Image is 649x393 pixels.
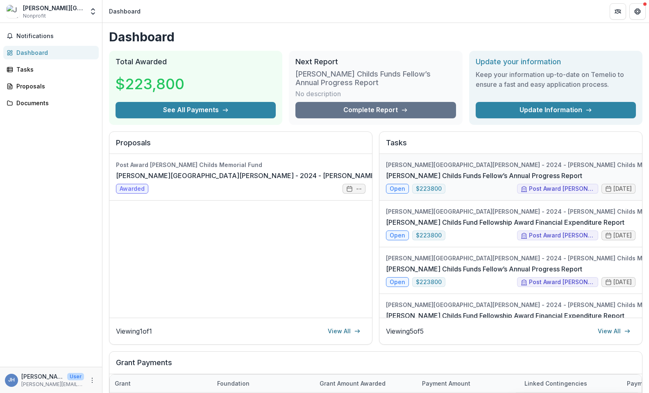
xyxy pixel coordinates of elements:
div: Proposals [16,82,92,90]
div: Dashboard [109,7,141,16]
h2: Grant Payments [116,358,635,374]
a: [PERSON_NAME] Childs Funds Fellow’s Annual Progress Report [386,171,582,181]
a: Tasks [3,63,99,76]
a: [PERSON_NAME] Childs Fund Fellowship Award Financial Expenditure Report [386,217,624,227]
a: Update Information [476,102,636,118]
div: Payment Amount [417,375,520,392]
div: Dashboard [16,48,92,57]
a: [PERSON_NAME] Childs Funds Fellow’s Annual Progress Report [386,264,582,274]
p: [PERSON_NAME][EMAIL_ADDRESS][PERSON_NAME][DOMAIN_NAME] [21,381,84,388]
h3: $223,800 [116,73,184,95]
a: [PERSON_NAME][GEOGRAPHIC_DATA][PERSON_NAME] - 2024 - [PERSON_NAME] Childs Memorial Fund - Fellows... [116,171,521,181]
h2: Update your information [476,57,636,66]
a: View All [323,325,365,338]
div: Linked Contingencies [520,375,622,392]
button: More [87,375,97,385]
div: Grant [110,379,136,388]
button: Get Help [629,3,646,20]
div: [PERSON_NAME][GEOGRAPHIC_DATA][PERSON_NAME] [23,4,84,12]
h3: Keep your information up-to-date on Temelio to ensure a fast and easy application process. [476,70,636,89]
div: Grant [110,375,212,392]
div: Foundation [212,379,254,388]
div: Jarvis Hill [8,377,15,383]
button: See All Payments [116,102,276,118]
div: Grant amount awarded [315,379,390,388]
a: View All [593,325,635,338]
p: [PERSON_NAME] [21,372,64,381]
div: Tasks [16,65,92,74]
a: Proposals [3,79,99,93]
p: Viewing 1 of 1 [116,326,152,336]
p: User [67,373,84,380]
div: Foundation [212,375,315,392]
nav: breadcrumb [106,5,144,17]
h2: Total Awarded [116,57,276,66]
h2: Next Report [295,57,456,66]
a: [PERSON_NAME] Childs Fund Fellowship Award Financial Expenditure Report [386,311,624,321]
span: Nonprofit [23,12,46,20]
img: Jarvis Dawson Hill [7,5,20,18]
p: No description [295,89,341,99]
div: Documents [16,99,92,107]
button: Open entity switcher [87,3,99,20]
div: Linked Contingencies [520,379,592,388]
div: Grant amount awarded [315,375,417,392]
h2: Proposals [116,138,365,154]
a: Documents [3,96,99,110]
div: Payment Amount [417,379,475,388]
h3: [PERSON_NAME] Childs Funds Fellow’s Annual Progress Report [295,70,456,87]
span: Notifications [16,33,95,40]
a: Complete Report [295,102,456,118]
button: Notifications [3,29,99,43]
p: Viewing 5 of 5 [386,326,424,336]
h1: Dashboard [109,29,642,44]
button: Partners [610,3,626,20]
h2: Tasks [386,138,635,154]
a: Dashboard [3,46,99,59]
